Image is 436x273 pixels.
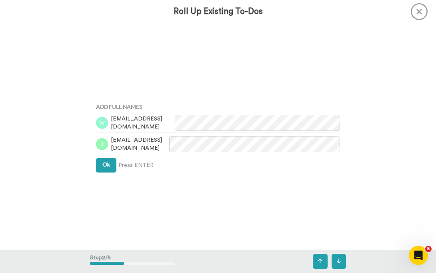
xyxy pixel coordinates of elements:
[96,117,108,129] img: avatar
[425,246,432,252] span: 5
[111,136,169,152] span: [EMAIL_ADDRESS][DOMAIN_NAME]
[409,246,428,265] iframe: Intercom live chat
[102,162,110,168] span: Ok
[96,138,108,150] img: j.png
[174,7,263,16] h3: Roll Up Existing To-Dos
[111,115,175,131] span: [EMAIL_ADDRESS][DOMAIN_NAME]
[96,104,340,110] h4: Add Full Names
[90,250,175,273] div: Step 2 / 5
[118,161,154,169] span: Press ENTER
[96,158,116,173] button: Ok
